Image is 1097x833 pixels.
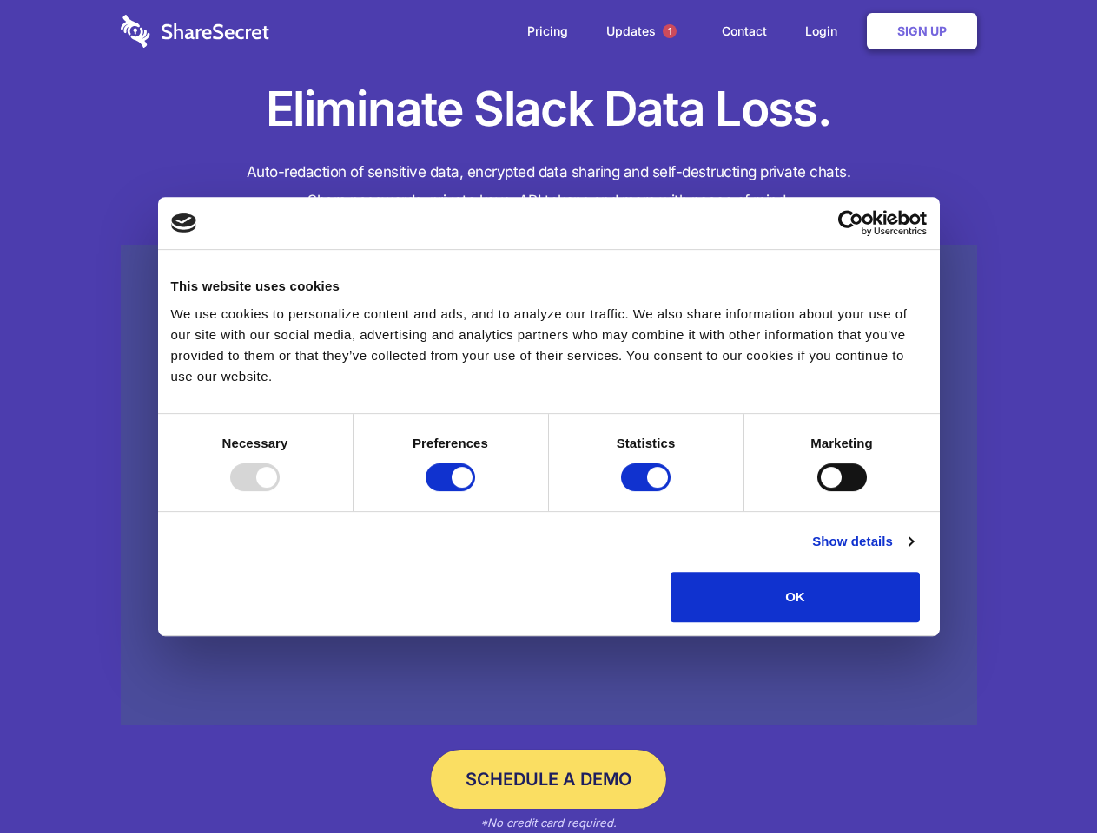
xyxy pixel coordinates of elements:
em: *No credit card required. [480,816,617,830]
img: logo-wordmark-white-trans-d4663122ce5f474addd5e946df7df03e33cb6a1c49d2221995e7729f52c070b2.svg [121,15,269,48]
button: OK [671,572,920,622]
h4: Auto-redaction of sensitive data, encrypted data sharing and self-destructing private chats. Shar... [121,158,977,215]
a: Wistia video thumbnail [121,245,977,726]
div: This website uses cookies [171,276,927,297]
strong: Preferences [413,436,488,450]
a: Sign Up [867,13,977,49]
strong: Necessary [222,436,288,450]
span: 1 [663,24,677,38]
a: Contact [704,4,784,58]
strong: Marketing [810,436,873,450]
img: logo [171,213,197,233]
h1: Eliminate Slack Data Loss. [121,78,977,141]
div: We use cookies to personalize content and ads, and to analyze our traffic. We also share informat... [171,304,927,387]
strong: Statistics [617,436,676,450]
a: Schedule a Demo [431,750,666,809]
a: Login [788,4,863,58]
a: Usercentrics Cookiebot - opens in a new window [775,210,927,236]
a: Pricing [510,4,585,58]
a: Show details [812,531,913,552]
